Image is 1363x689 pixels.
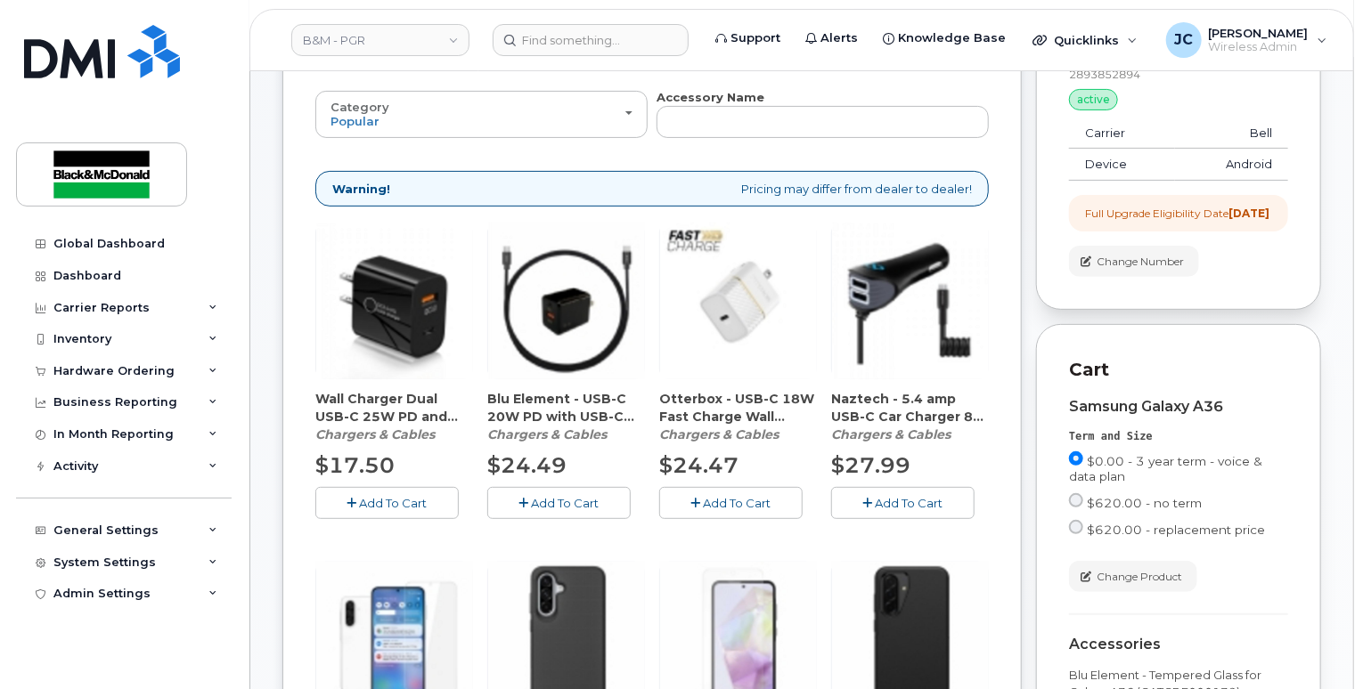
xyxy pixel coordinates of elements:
[659,426,779,442] em: Chargers & Cables
[1087,523,1265,537] span: $620.00 - replacement price
[831,426,951,442] em: Chargers & Cables
[487,487,631,518] button: Add To Cart
[898,29,1006,47] span: Knowledge Base
[1069,493,1083,507] input: $620.00 - no term
[315,452,395,478] span: $17.50
[1069,454,1262,483] span: $0.00 - 3 year term - voice & data plan
[1154,22,1340,58] div: Jackie Cox
[1069,149,1175,181] td: Device
[1069,89,1118,110] div: active
[1069,357,1288,383] p: Cart
[831,452,910,478] span: $27.99
[793,20,870,56] a: Alerts
[876,496,943,510] span: Add To Cart
[831,487,975,518] button: Add To Cart
[1069,520,1083,534] input: $620.00 - replacement price
[315,171,989,207] div: Pricing may differ from dealer to dealer!
[331,100,389,114] span: Category
[291,24,469,56] a: B&M - PGR
[493,24,689,56] input: Find something...
[659,390,817,443] div: Otterbox - USB-C 18W Fast Charge Wall Adapter - White (CAHCAP000074)
[1097,254,1184,270] span: Change Number
[1069,246,1199,277] button: Change Number
[1069,561,1197,592] button: Change Product
[1054,33,1119,47] span: Quicklinks
[331,114,380,128] span: Popular
[820,29,858,47] span: Alerts
[831,390,989,426] span: Naztech - 5.4 amp USB-C Car Charger 8ft (For Tablets) (CACCHI000067)
[657,90,764,104] strong: Accessory Name
[487,390,645,443] div: Blu Element - USB-C 20W PD with USB-C Cable 4ft Wall Charger - Black (CAHCPZ000096)
[532,496,600,510] span: Add To Cart
[487,390,645,426] span: Blu Element - USB-C 20W PD with USB-C Cable 4ft Wall Charger - Black (CAHCPZ000096)
[1069,451,1083,466] input: $0.00 - 3 year term - voice & data plan
[1069,67,1288,82] div: 2893852894
[315,426,435,442] em: Chargers & Cables
[315,487,459,518] button: Add To Cart
[831,390,989,443] div: Naztech - 5.4 amp USB-C Car Charger 8ft (For Tablets) (CACCHI000067)
[1175,118,1288,150] td: Bell
[315,390,473,426] span: Wall Charger Dual USB-C 25W PD and USB-A Bulk (For Samsung) - Black (CAHCBE000093)
[1069,118,1175,150] td: Carrier
[704,496,771,510] span: Add To Cart
[488,223,645,379] img: accessory36347.JPG
[1020,22,1150,58] div: Quicklinks
[659,452,739,478] span: $24.47
[1175,149,1288,181] td: Android
[1085,206,1269,221] div: Full Upgrade Eligibility Date
[1209,40,1309,54] span: Wireless Admin
[315,91,648,137] button: Category Popular
[832,223,989,379] img: accessory36556.JPG
[730,29,780,47] span: Support
[332,181,390,198] strong: Warning!
[315,390,473,443] div: Wall Charger Dual USB-C 25W PD and USB-A Bulk (For Samsung) - Black (CAHCBE000093)
[703,20,793,56] a: Support
[316,223,473,379] img: accessory36907.JPG
[659,487,803,518] button: Add To Cart
[659,390,817,426] span: Otterbox - USB-C 18W Fast Charge Wall Adapter - White (CAHCAP000074)
[1069,429,1288,444] div: Term and Size
[870,20,1018,56] a: Knowledge Base
[1228,207,1269,220] strong: [DATE]
[487,426,607,442] em: Chargers & Cables
[1174,29,1193,51] span: JC
[660,223,817,379] img: accessory36681.JPG
[487,452,567,478] span: $24.49
[1097,569,1182,585] span: Change Product
[1069,399,1288,415] div: Samsung Galaxy A36
[1069,636,1288,653] div: Accessories
[1087,496,1202,510] span: $620.00 - no term
[360,496,428,510] span: Add To Cart
[1209,26,1309,40] span: [PERSON_NAME]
